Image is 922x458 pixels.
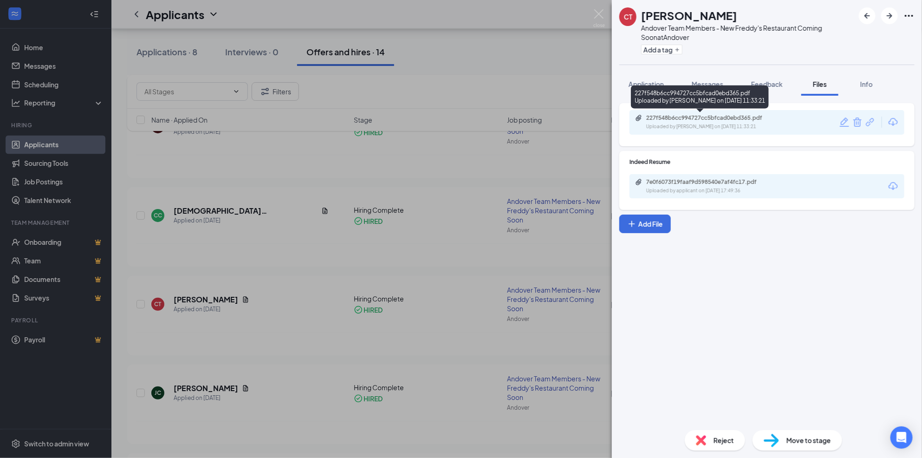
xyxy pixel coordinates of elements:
[890,426,913,449] div: Open Intercom Messenger
[884,10,895,21] svg: ArrowRight
[641,45,682,54] button: PlusAdd a tag
[675,47,680,52] svg: Plus
[813,80,827,88] span: Files
[714,435,734,445] span: Reject
[641,7,737,23] h1: [PERSON_NAME]
[646,114,776,122] div: 227f548b6cc994727cc5bfcad0ebd365.pdf
[646,187,786,195] div: Uploaded by applicant on [DATE] 17:49:36
[860,80,873,88] span: Info
[786,435,831,445] span: Move to stage
[635,114,786,131] a: Paperclip227f548b6cc994727cc5bfcad0ebd365.pdfUploaded by [PERSON_NAME] on [DATE] 11:33:21
[630,158,904,166] div: Indeed Resume
[881,7,898,24] button: ArrowRight
[627,219,636,229] svg: Plus
[888,181,899,192] svg: Download
[646,123,786,131] div: Uploaded by [PERSON_NAME] on [DATE] 11:33:21
[635,178,786,195] a: Paperclip7e0f6073f19faaf9d598540e7af4fc17.pdfUploaded by applicant on [DATE] 17:49:36
[864,116,877,128] svg: Link
[641,23,854,42] div: Andover Team Members - New Freddy's Restaurant Coming Soon at Andover
[635,114,643,122] svg: Paperclip
[862,10,873,21] svg: ArrowLeftNew
[859,7,876,24] button: ArrowLeftNew
[852,117,863,128] svg: Trash
[839,117,850,128] svg: Pencil
[635,178,643,186] svg: Paperclip
[692,80,723,88] span: Messages
[629,80,664,88] span: Application
[619,215,671,233] button: Add FilePlus
[888,117,899,128] svg: Download
[646,178,776,186] div: 7e0f6073f19faaf9d598540e7af4fc17.pdf
[903,10,915,21] svg: Ellipses
[631,85,769,109] div: 227f548b6cc994727cc5bfcad0ebd365.pdf Uploaded by [PERSON_NAME] on [DATE] 11:33:21
[624,12,632,21] div: CT
[751,80,783,88] span: Feedback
